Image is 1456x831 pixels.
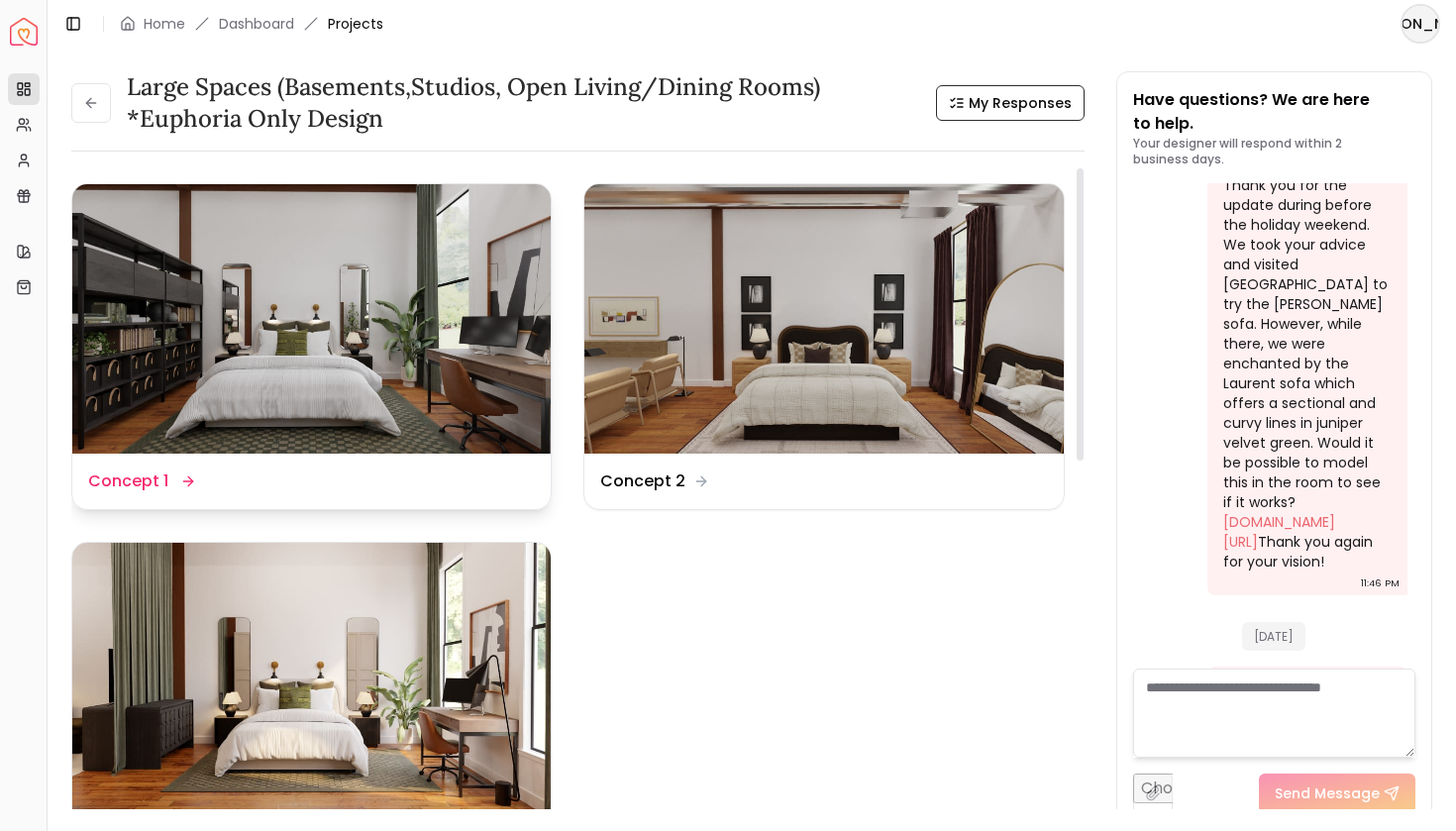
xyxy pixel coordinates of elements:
[10,18,38,46] a: Spacejoy
[1133,88,1416,136] p: Have questions? We are here to help.
[969,93,1072,113] span: My Responses
[584,184,1063,454] img: Concept 2
[328,14,383,34] span: Projects
[600,469,685,493] dd: Concept 2
[120,14,383,34] nav: breadcrumb
[72,543,551,812] img: Revision 1
[1223,136,1388,571] div: Hello [PERSON_NAME]! Thank you for the update during before the holiday weekend. We took your adv...
[88,469,168,493] dd: Concept 1
[1242,622,1305,651] span: [DATE]
[936,85,1085,121] button: My Responses
[1361,573,1400,593] div: 11:46 PM
[1133,136,1416,167] p: Your designer will respond within 2 business days.
[1401,4,1440,44] button: [PERSON_NAME]
[1223,512,1335,552] a: [DOMAIN_NAME][URL]
[71,183,552,510] a: Concept 1Concept 1
[10,18,38,46] img: Spacejoy Logo
[1403,6,1438,42] span: [PERSON_NAME]
[72,184,551,454] img: Concept 1
[583,183,1064,510] a: Concept 2Concept 2
[127,71,920,135] h3: Large Spaces (Basements,Studios, Open living/dining rooms) *Euphoria Only Design
[144,14,185,34] a: Home
[219,14,294,34] a: Dashboard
